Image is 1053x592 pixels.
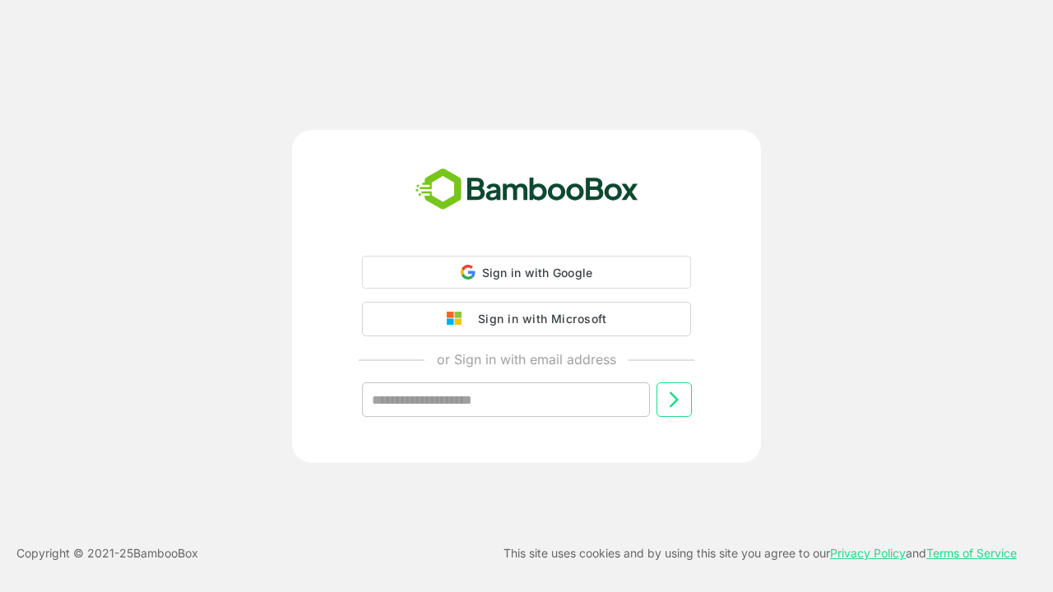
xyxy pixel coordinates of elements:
p: This site uses cookies and by using this site you agree to our and [503,543,1017,563]
a: Privacy Policy [830,546,906,560]
img: bamboobox [406,163,647,217]
button: Sign in with Microsoft [362,302,691,336]
div: Sign in with Google [362,256,691,289]
img: google [447,312,470,326]
a: Terms of Service [926,546,1017,560]
p: or Sign in with email address [437,349,616,369]
div: Sign in with Microsoft [470,308,606,330]
span: Sign in with Google [482,266,593,280]
p: Copyright © 2021- 25 BambooBox [16,543,198,563]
